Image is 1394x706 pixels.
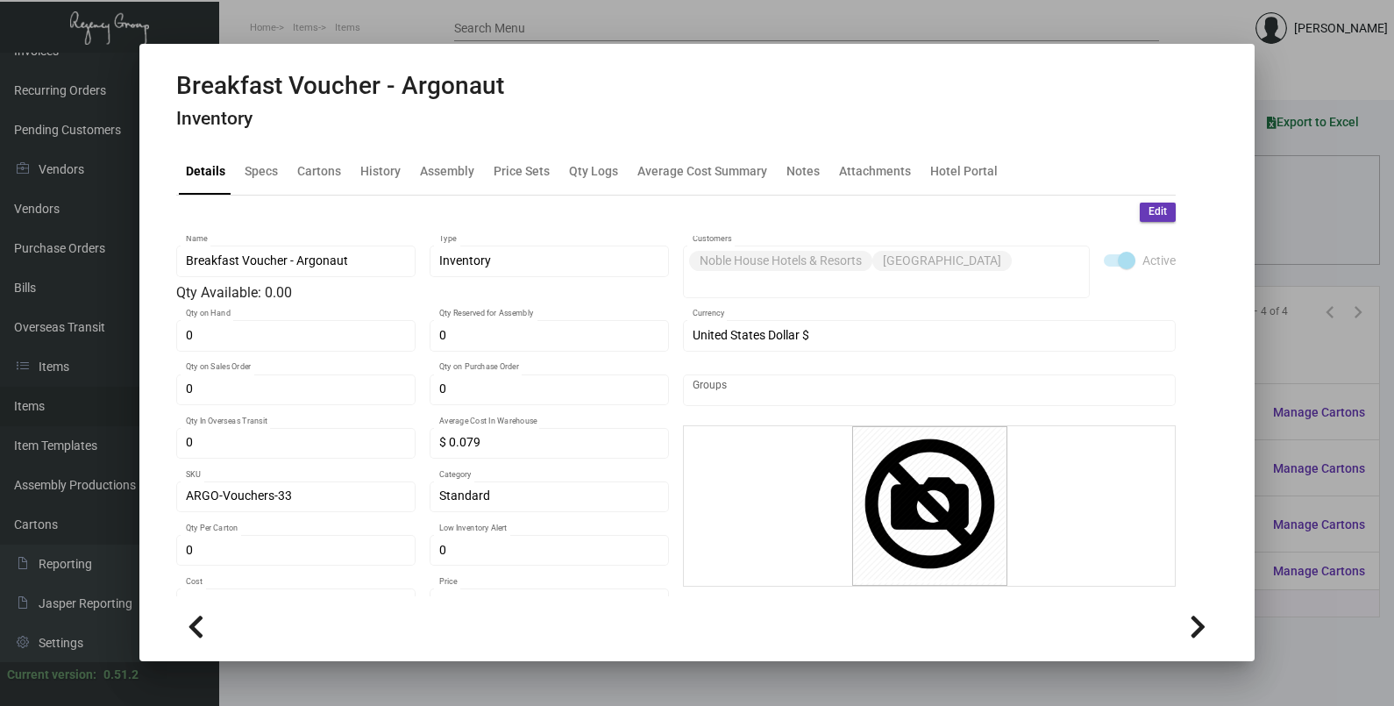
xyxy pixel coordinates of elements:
[693,383,1167,397] input: Add new..
[872,251,1012,271] mat-chip: [GEOGRAPHIC_DATA]
[689,251,872,271] mat-chip: Noble House Hotels & Resorts
[693,275,1081,289] input: Add new..
[360,161,401,180] div: History
[1142,250,1176,271] span: Active
[186,161,225,180] div: Details
[176,108,504,130] h4: Inventory
[494,161,550,180] div: Price Sets
[786,161,820,180] div: Notes
[839,161,911,180] div: Attachments
[637,161,767,180] div: Average Cost Summary
[1140,203,1176,222] button: Edit
[569,161,618,180] div: Qty Logs
[297,161,341,180] div: Cartons
[176,282,669,303] div: Qty Available: 0.00
[1149,204,1167,219] span: Edit
[245,161,278,180] div: Specs
[176,71,504,101] h2: Breakfast Voucher - Argonaut
[103,666,139,684] div: 0.51.2
[420,161,474,180] div: Assembly
[930,161,998,180] div: Hotel Portal
[7,666,96,684] div: Current version:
